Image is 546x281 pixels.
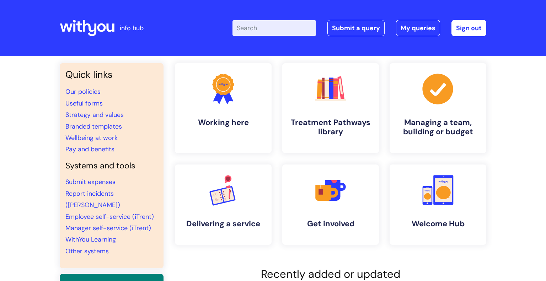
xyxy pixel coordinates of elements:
a: My queries [396,20,440,36]
a: Wellbeing at work [65,134,118,142]
a: WithYou Learning [65,235,116,244]
h4: Delivering a service [181,219,266,228]
a: Pay and benefits [65,145,114,153]
a: Other systems [65,247,109,255]
a: Welcome Hub [390,164,486,245]
h4: Managing a team, building or budget [395,118,481,137]
h4: Working here [181,118,266,127]
a: Useful forms [65,99,103,108]
a: Manager self-service (iTrent) [65,224,151,232]
p: info hub [120,22,144,34]
a: Report incidents ([PERSON_NAME]) [65,189,120,209]
h2: Recently added or updated [175,268,486,281]
a: Strategy and values [65,110,124,119]
a: Our policies [65,87,101,96]
a: Get involved [282,164,379,245]
h3: Quick links [65,69,158,80]
h4: Welcome Hub [395,219,481,228]
a: Employee self-service (iTrent) [65,212,154,221]
h4: Treatment Pathways library [288,118,373,137]
a: Sign out [451,20,486,36]
h4: Systems and tools [65,161,158,171]
div: | - [232,20,486,36]
a: Submit a query [327,20,385,36]
a: Submit expenses [65,178,116,186]
a: Treatment Pathways library [282,63,379,153]
a: Delivering a service [175,164,272,245]
a: Branded templates [65,122,122,131]
a: Working here [175,63,272,153]
a: Managing a team, building or budget [390,63,486,153]
input: Search [232,20,316,36]
h4: Get involved [288,219,373,228]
